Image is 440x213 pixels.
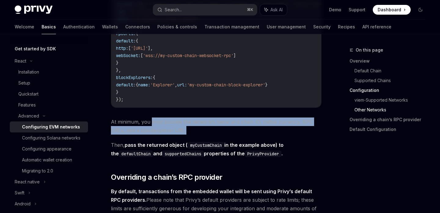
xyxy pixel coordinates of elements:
[177,82,187,88] span: url:
[15,57,26,65] div: React
[22,156,72,164] div: Automatic wallet creation
[125,20,150,34] a: Connectors
[18,79,30,87] div: Setup
[349,7,365,13] a: Support
[116,67,121,73] span: },
[22,134,80,142] div: Configuring Solana networks
[15,20,34,34] a: Welcome
[10,88,88,99] a: Quickstart
[187,82,265,88] span: 'my-custom-chain-block-explorer'
[116,89,119,95] span: }
[22,167,53,175] div: Migrating to 2.0
[111,141,321,158] span: Then,
[188,142,224,149] code: myCustomChain
[15,45,56,52] h5: Get started by SDK
[136,38,138,44] span: {
[350,115,430,125] a: Overriding a chain’s RPC provider
[175,82,177,88] span: ,
[116,53,141,58] span: webSocket:
[354,66,430,76] a: Default Chain
[157,20,197,34] a: Policies & controls
[245,150,281,157] code: PrivyProvider
[10,99,88,110] a: Features
[150,82,175,88] span: 'Explorer'
[354,105,430,115] a: Other Networks
[153,4,257,15] button: Search...⌘K
[10,121,88,132] a: Configuring EVM networks
[111,117,321,135] span: At minimum, you must provide the network’s name and chain ID, native currency, RPC URLs, and a bl...
[354,76,430,85] a: Supported Chains
[10,78,88,88] a: Setup
[18,68,39,76] div: Installation
[15,178,40,186] div: React native
[136,82,138,88] span: {
[270,7,283,13] span: Ask AI
[329,7,341,13] a: Demo
[116,82,136,88] span: default:
[265,82,268,88] span: }
[111,188,312,203] strong: By default, transactions from the embedded wallet will be sent using Privy’s default RPC providers.
[116,97,123,102] span: });
[10,67,88,78] a: Installation
[116,60,119,66] span: }
[362,20,391,34] a: API reference
[18,112,39,120] div: Advanced
[148,45,153,51] span: ],
[138,82,150,88] span: name:
[204,20,259,34] a: Transaction management
[356,46,383,54] span: On this page
[116,75,153,80] span: blockExplorers:
[162,150,204,157] code: supportedChains
[378,7,401,13] span: Dashboard
[10,154,88,165] a: Automatic wallet creation
[416,5,425,15] button: Toggle dark mode
[22,123,80,131] div: Configuring EVM networks
[350,85,430,95] a: Configuration
[141,53,143,58] span: [
[338,20,355,34] a: Recipes
[233,53,236,58] span: ]
[111,142,284,157] strong: pass the returned object ( in the example above) to the and properties of the .
[22,145,71,153] div: Configuring appearance
[15,189,24,197] div: Swift
[15,200,31,208] div: Android
[260,4,287,15] button: Ask AI
[143,53,233,58] span: 'wss://my-custom-chain-websocket-rpc'
[350,125,430,134] a: Default Configuration
[247,7,253,12] span: ⌘ K
[116,38,136,44] span: default:
[354,95,430,105] a: viem-Supported Networks
[165,6,182,13] div: Search...
[18,90,38,98] div: Quickstart
[10,165,88,176] a: Migrating to 2.0
[102,20,118,34] a: Wallets
[373,5,411,15] a: Dashboard
[15,5,53,14] img: dark logo
[153,75,155,80] span: {
[131,45,148,51] span: '[URL]'
[10,143,88,154] a: Configuring appearance
[350,56,430,66] a: Overview
[119,150,153,157] code: defaultChain
[10,132,88,143] a: Configuring Solana networks
[116,45,128,51] span: http:
[267,20,306,34] a: User management
[313,20,331,34] a: Security
[42,20,56,34] a: Basics
[128,45,131,51] span: [
[18,101,36,109] div: Features
[111,172,222,182] span: Overriding a chain’s RPC provider
[63,20,95,34] a: Authentication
